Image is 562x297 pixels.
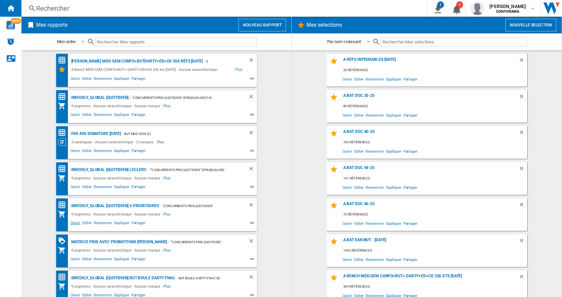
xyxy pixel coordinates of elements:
[203,57,235,65] div: - 5 Concurrents BENCHS MDD - [DATE] (6)
[519,129,527,138] div: Supprimer
[81,76,93,84] span: Editer
[163,246,172,254] span: Plus
[58,237,70,245] div: Matrice PROMOTIONS
[353,183,365,192] span: Editer
[70,202,159,210] div: 0Weekly_GLOBAL [QUOTIDIEN] 4 PRIORITAIRES
[121,130,235,138] div: - BUT MDD GEM (2)
[95,37,257,46] input: Rechercher Mes rapports
[471,2,484,15] img: profile.jpg
[248,166,257,174] div: Supprimer
[342,75,353,84] span: Ouvrir
[305,19,343,31] h2: Mes sélections
[163,282,172,290] span: Plus
[248,94,257,102] div: Supprimer
[113,148,130,156] span: Dupliquer
[70,274,175,282] div: 0Weekly_GLOBAL [QUOTIDIEN] BUT BOULE DARTY FNAC
[128,94,235,102] div: - "Concurrents prix quotidien" (epasqualini) (14)
[342,255,353,264] span: Ouvrir
[342,210,527,219] div: 72 références
[81,220,93,228] span: Editer
[342,174,527,183] div: 141 références
[58,273,70,281] div: Matrice des prix
[163,210,172,218] span: Plus
[353,147,365,156] span: Editer
[70,76,81,84] span: Ouvrir
[58,138,70,146] div: Vision Catégorie
[402,147,418,156] span: Partager
[130,76,147,84] span: Partager
[496,9,519,14] b: CONFORAMA
[70,210,164,218] div: 9 segments - Aucune caractéristique - Aucune marque
[70,238,167,246] div: Matrice Prix avec Promotions [PERSON_NAME]
[519,57,527,66] div: Supprimer
[456,1,463,8] div: 1
[365,75,385,84] span: Renommer
[70,282,164,290] div: 9 segments - Aucune caractéristique - Aucune marque
[70,112,81,120] span: Ouvrir
[57,39,76,44] div: Mon ordre
[163,102,172,110] span: Plus
[70,246,164,254] div: 5 segments - Aucune caractéristique - Aucune marque
[58,93,70,101] div: Matrice des prix
[81,112,93,120] span: Editer
[163,174,172,182] span: Plus
[342,66,527,75] div: 23 références
[519,238,527,247] div: Supprimer
[365,219,385,228] span: Renommer
[113,76,130,84] span: Dupliquer
[402,219,418,228] span: Partager
[385,111,402,120] span: Dupliquer
[342,238,519,247] div: A BAT EAN But - [DATE]
[159,202,235,210] div: - "Concurrents prix quotidien" PRIORITAIRES [DATE] (7)
[342,129,519,138] div: A BAT Doc 40-25
[342,219,353,228] span: Ouvrir
[365,255,385,264] span: Renommer
[342,283,527,291] div: 334 références
[342,57,519,66] div: A Réfs Intégrables [DATE]
[402,111,418,120] span: Partager
[248,57,257,65] div: Supprimer
[93,184,113,192] span: Renommer
[130,148,147,156] span: Partager
[130,220,147,228] span: Partager
[248,274,257,282] div: Supprimer
[81,148,93,156] span: Editer
[505,19,556,31] button: Nouvelle selection
[402,75,418,84] span: Partager
[70,57,203,65] div: [PERSON_NAME] MDD GEM CONFO+BUTDARTY+ED+CD 304 réfs [DATE]
[93,256,113,264] span: Renommer
[6,21,15,29] img: wise-card.svg
[342,111,353,120] span: Ouvrir
[113,112,130,120] span: Dupliquer
[402,183,418,192] span: Partager
[58,65,70,74] div: Mes Sélections
[130,256,147,264] span: Partager
[58,102,70,110] div: Mon assortiment
[519,165,527,174] div: Supprimer
[58,282,70,290] div: Mon assortiment
[385,147,402,156] span: Dupliquer
[342,147,353,156] span: Ouvrir
[113,220,130,228] span: Dupliquer
[365,147,385,156] span: Renommer
[93,76,113,84] span: Renommer
[58,210,70,218] div: Mon assortiment
[70,148,81,156] span: Ouvrir
[70,174,164,182] div: 9 segments - Aucune caractéristique - Aucune marque
[81,184,93,192] span: Editer
[130,184,147,192] span: Partager
[36,4,409,13] div: Rechercher
[380,37,527,46] input: Rechercher Mes sélections
[239,19,286,31] button: Nouveau rapport
[248,130,257,138] div: Supprimer
[342,102,527,111] div: 89 références
[7,37,15,45] img: alerts-logo.svg
[175,274,235,282] div: - BUT BOULE DARTY FNAC (6)
[353,219,365,228] span: Editer
[519,93,527,102] div: Supprimer
[342,274,519,283] div: A Bench MDD GEM CONFO+BUT+ DARTY+ED+CD 326 xts [DATE]
[70,102,164,110] div: 9 segments - Aucune caractéristique - Aucune marque
[365,111,385,120] span: Renommer
[342,183,353,192] span: Ouvrir
[58,56,70,64] div: Matrice des prix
